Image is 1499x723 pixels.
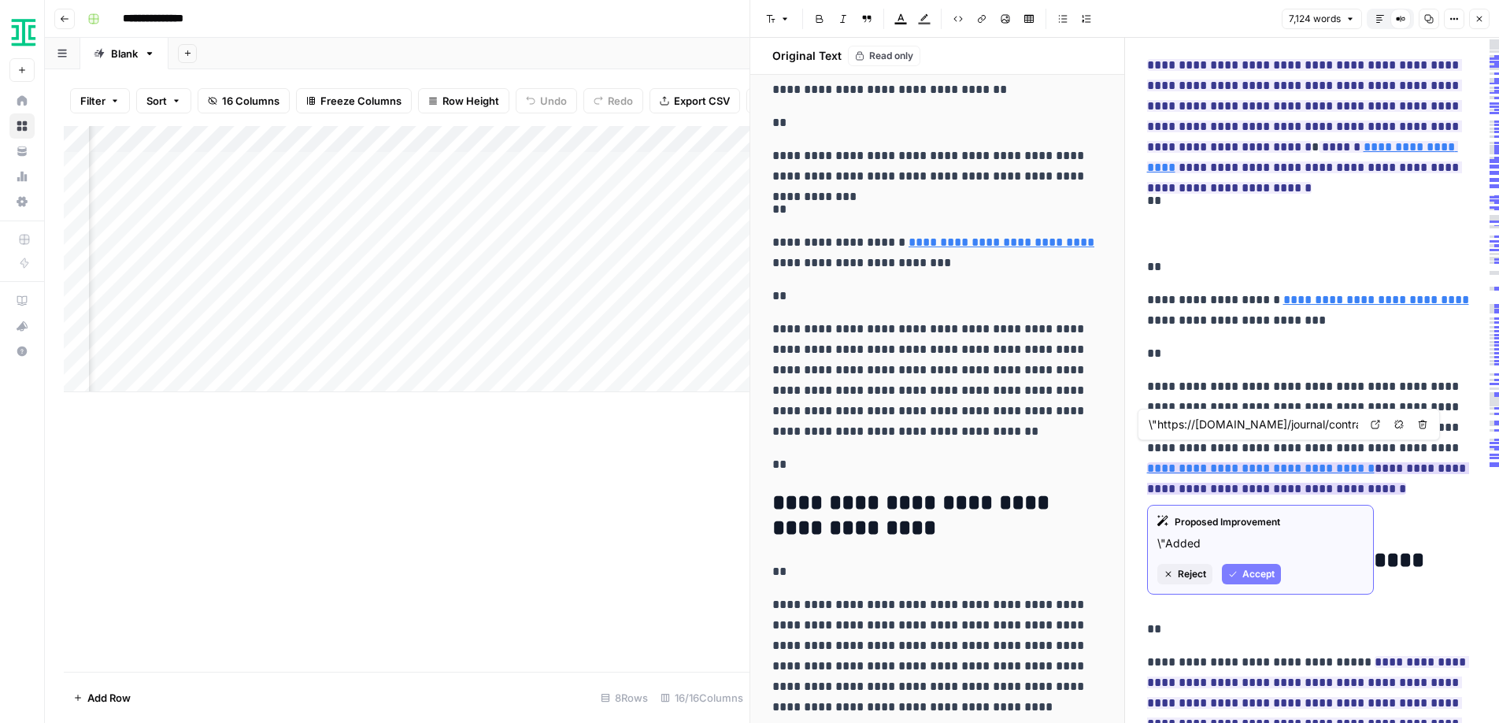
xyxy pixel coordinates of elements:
span: Undo [540,93,567,109]
button: 16 Columns [198,88,290,113]
a: Home [9,88,35,113]
button: Undo [516,88,577,113]
a: Settings [9,189,35,214]
button: Sort [136,88,191,113]
span: Redo [608,93,633,109]
button: Redo [583,88,643,113]
div: 8 Rows [594,685,654,710]
span: Add Row [87,690,131,706]
div: What's new? [10,314,34,338]
a: Usage [9,164,35,189]
button: Reject [1157,564,1212,584]
button: Help + Support [9,339,35,364]
a: Browse [9,113,35,139]
span: Read only [869,49,913,63]
span: Export CSV [674,93,730,109]
div: 16/16 Columns [654,685,749,710]
img: Ironclad Logo [9,18,38,46]
button: Workspace: Ironclad [9,13,35,52]
span: Sort [146,93,167,109]
div: Proposed Improvement [1157,515,1364,529]
button: Export CSV [650,88,740,113]
span: Row Height [442,93,499,109]
span: Accept [1242,567,1275,581]
button: What's new? [9,313,35,339]
p: \"Added [1157,536,1364,551]
span: Freeze Columns [320,93,402,109]
span: 7,124 words [1289,12,1341,26]
button: 7,124 words [1282,9,1362,29]
a: AirOps Academy [9,288,35,313]
button: Row Height [418,88,509,113]
button: Add Row [64,685,140,710]
span: Reject [1178,567,1206,581]
span: 16 Columns [222,93,279,109]
button: Filter [70,88,130,113]
button: Accept [1222,564,1281,584]
span: Filter [80,93,105,109]
h2: Original Text [763,48,842,64]
button: Freeze Columns [296,88,412,113]
a: Blank [80,38,168,69]
div: Blank [111,46,138,61]
a: Your Data [9,139,35,164]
